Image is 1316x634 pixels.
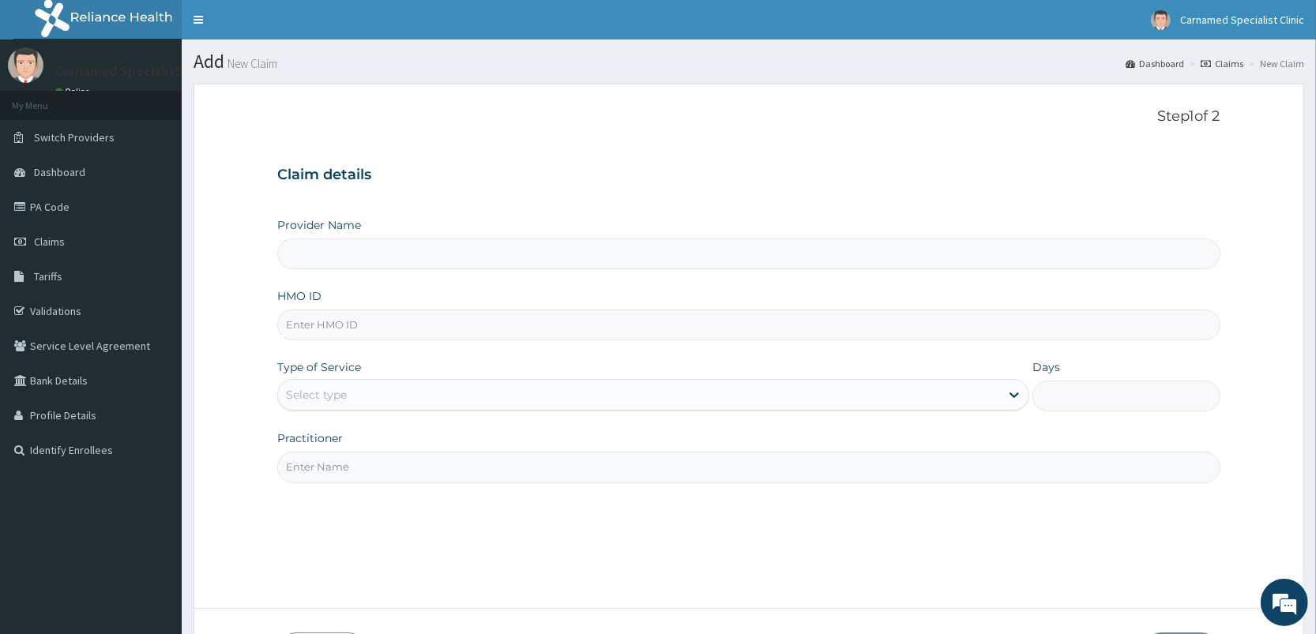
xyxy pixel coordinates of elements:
h1: Add [194,51,1304,72]
span: Carnamed Specialist Clinic [1180,13,1304,27]
label: Practitioner [277,430,343,446]
a: Claims [1201,57,1243,70]
input: Enter HMO ID [277,309,1220,340]
img: User Image [8,47,43,83]
label: Provider Name [277,217,361,233]
a: Dashboard [1126,57,1184,70]
li: New Claim [1245,57,1304,70]
p: Carnamed Specialist Clinic [55,64,217,78]
input: Enter Name [277,452,1220,482]
small: New Claim [224,58,277,69]
label: Days [1032,359,1060,375]
label: Type of Service [277,359,361,375]
h3: Claim details [277,167,1220,184]
p: Step 1 of 2 [277,108,1220,126]
span: Tariffs [34,269,62,283]
label: HMO ID [277,288,321,304]
span: Dashboard [34,165,85,179]
img: User Image [1151,10,1171,30]
span: Switch Providers [34,130,115,144]
div: Select type [286,387,347,403]
span: Claims [34,234,65,249]
a: Online [55,86,93,97]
